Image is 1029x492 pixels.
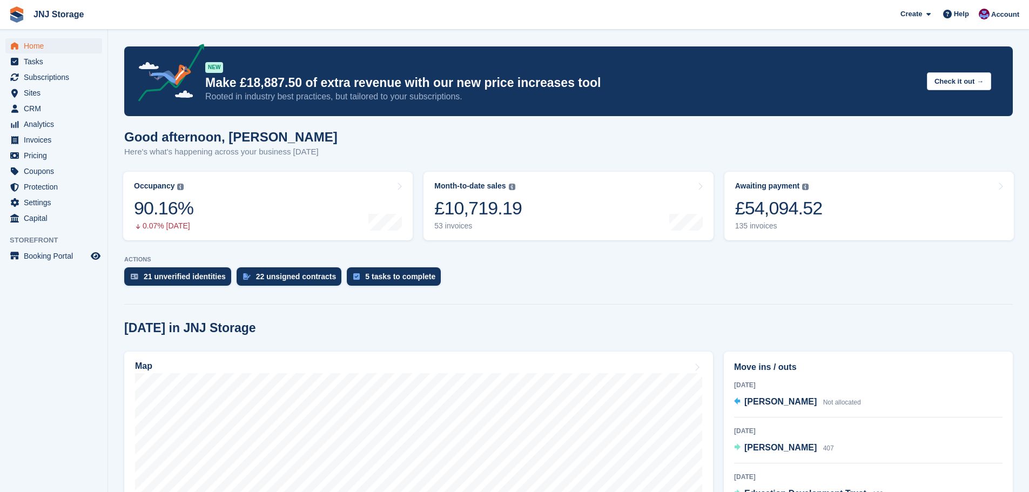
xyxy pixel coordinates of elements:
span: CRM [24,101,89,116]
span: Booking Portal [24,248,89,264]
img: contract_signature_icon-13c848040528278c33f63329250d36e43548de30e8caae1d1a13099fd9432cc5.svg [243,273,251,280]
span: Coupons [24,164,89,179]
div: 90.16% [134,197,193,219]
a: [PERSON_NAME] Not allocated [734,395,861,409]
h2: Move ins / outs [734,361,1003,374]
a: Awaiting payment £54,094.52 135 invoices [724,172,1014,240]
div: £54,094.52 [735,197,823,219]
h2: [DATE] in JNJ Storage [124,321,256,335]
span: [PERSON_NAME] [744,443,817,452]
p: Make £18,887.50 of extra revenue with our new price increases tool [205,75,918,91]
a: menu [5,248,102,264]
span: Settings [24,195,89,210]
a: menu [5,132,102,147]
a: Preview store [89,250,102,262]
span: Sites [24,85,89,100]
div: 22 unsigned contracts [256,272,337,281]
p: Rooted in industry best practices, but tailored to your subscriptions. [205,91,918,103]
div: 53 invoices [434,221,522,231]
span: Account [991,9,1019,20]
img: Jonathan Scrase [979,9,990,19]
span: [PERSON_NAME] [744,397,817,406]
span: Pricing [24,148,89,163]
span: Analytics [24,117,89,132]
div: Occupancy [134,181,174,191]
span: Protection [24,179,89,194]
span: Not allocated [823,399,861,406]
p: ACTIONS [124,256,1013,263]
div: Awaiting payment [735,181,800,191]
span: 407 [823,444,834,452]
p: Here's what's happening across your business [DATE] [124,146,338,158]
a: menu [5,101,102,116]
a: [PERSON_NAME] 407 [734,441,834,455]
a: menu [5,148,102,163]
img: verify_identity-adf6edd0f0f0b5bbfe63781bf79b02c33cf7c696d77639b501bdc392416b5a36.svg [131,273,138,280]
span: Tasks [24,54,89,69]
div: 5 tasks to complete [365,272,435,281]
div: £10,719.19 [434,197,522,219]
a: menu [5,117,102,132]
img: stora-icon-8386f47178a22dfd0bd8f6a31ec36ba5ce8667c1dd55bd0f319d3a0aa187defe.svg [9,6,25,23]
span: Storefront [10,235,107,246]
a: menu [5,195,102,210]
a: menu [5,164,102,179]
a: menu [5,179,102,194]
div: [DATE] [734,472,1003,482]
div: 0.07% [DATE] [134,221,193,231]
a: Month-to-date sales £10,719.19 53 invoices [423,172,713,240]
img: icon-info-grey-7440780725fd019a000dd9b08b2336e03edf1995a4989e88bcd33f0948082b44.svg [177,184,184,190]
a: 22 unsigned contracts [237,267,347,291]
img: icon-info-grey-7440780725fd019a000dd9b08b2336e03edf1995a4989e88bcd33f0948082b44.svg [802,184,809,190]
a: menu [5,211,102,226]
img: icon-info-grey-7440780725fd019a000dd9b08b2336e03edf1995a4989e88bcd33f0948082b44.svg [509,184,515,190]
div: Month-to-date sales [434,181,506,191]
a: menu [5,38,102,53]
a: Occupancy 90.16% 0.07% [DATE] [123,172,413,240]
a: menu [5,54,102,69]
span: Subscriptions [24,70,89,85]
a: JNJ Storage [29,5,88,23]
span: Capital [24,211,89,226]
div: 21 unverified identities [144,272,226,281]
a: menu [5,85,102,100]
h1: Good afternoon, [PERSON_NAME] [124,130,338,144]
img: task-75834270c22a3079a89374b754ae025e5fb1db73e45f91037f5363f120a921f8.svg [353,273,360,280]
h2: Map [135,361,152,371]
img: price-adjustments-announcement-icon-8257ccfd72463d97f412b2fc003d46551f7dbcb40ab6d574587a9cd5c0d94... [129,44,205,105]
a: menu [5,70,102,85]
div: NEW [205,62,223,73]
span: Create [900,9,922,19]
a: 5 tasks to complete [347,267,446,291]
span: Help [954,9,969,19]
button: Check it out → [927,72,991,90]
div: [DATE] [734,426,1003,436]
a: 21 unverified identities [124,267,237,291]
span: Home [24,38,89,53]
div: [DATE] [734,380,1003,390]
div: 135 invoices [735,221,823,231]
span: Invoices [24,132,89,147]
